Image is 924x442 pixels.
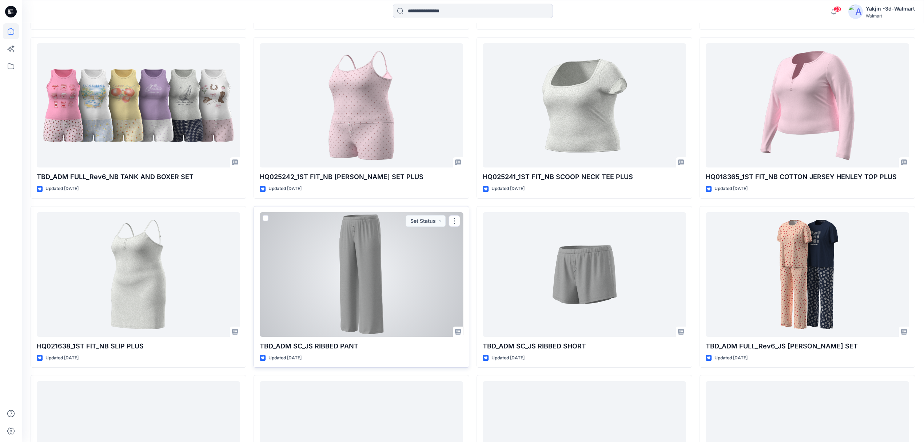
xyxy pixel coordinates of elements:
[714,185,748,193] p: Updated [DATE]
[491,185,525,193] p: Updated [DATE]
[866,4,915,13] div: Yakjin -3d-Walmart
[866,13,915,19] div: Walmart
[37,172,240,182] p: TBD_ADM FULL_Rev6_NB TANK AND BOXER SET
[37,43,240,168] a: TBD_ADM FULL_Rev6_NB TANK AND BOXER SET
[268,354,302,362] p: Updated [DATE]
[483,212,686,337] a: TBD_ADM SC_JS RIBBED SHORT
[483,43,686,168] a: HQ025241_1ST FIT_NB SCOOP NECK TEE PLUS
[483,341,686,351] p: TBD_ADM SC_JS RIBBED SHORT
[45,185,79,193] p: Updated [DATE]
[260,212,463,337] a: TBD_ADM SC_JS RIBBED PANT
[37,341,240,351] p: HQ021638_1ST FIT_NB SLIP PLUS
[260,172,463,182] p: HQ025242_1ST FIT_NB [PERSON_NAME] SET PLUS
[706,341,909,351] p: TBD_ADM FULL_Rev6_JS [PERSON_NAME] SET
[268,185,302,193] p: Updated [DATE]
[714,354,748,362] p: Updated [DATE]
[848,4,863,19] img: avatar
[491,354,525,362] p: Updated [DATE]
[706,212,909,337] a: TBD_ADM FULL_Rev6_JS OPP PJ SET
[706,43,909,168] a: HQ018365_1ST FIT_NB COTTON JERSEY HENLEY TOP PLUS
[483,172,686,182] p: HQ025241_1ST FIT_NB SCOOP NECK TEE PLUS
[260,43,463,168] a: HQ025242_1ST FIT_NB CAMI BOXER SET PLUS
[45,354,79,362] p: Updated [DATE]
[260,341,463,351] p: TBD_ADM SC_JS RIBBED PANT
[706,172,909,182] p: HQ018365_1ST FIT_NB COTTON JERSEY HENLEY TOP PLUS
[37,212,240,337] a: HQ021638_1ST FIT_NB SLIP PLUS
[833,6,841,12] span: 28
